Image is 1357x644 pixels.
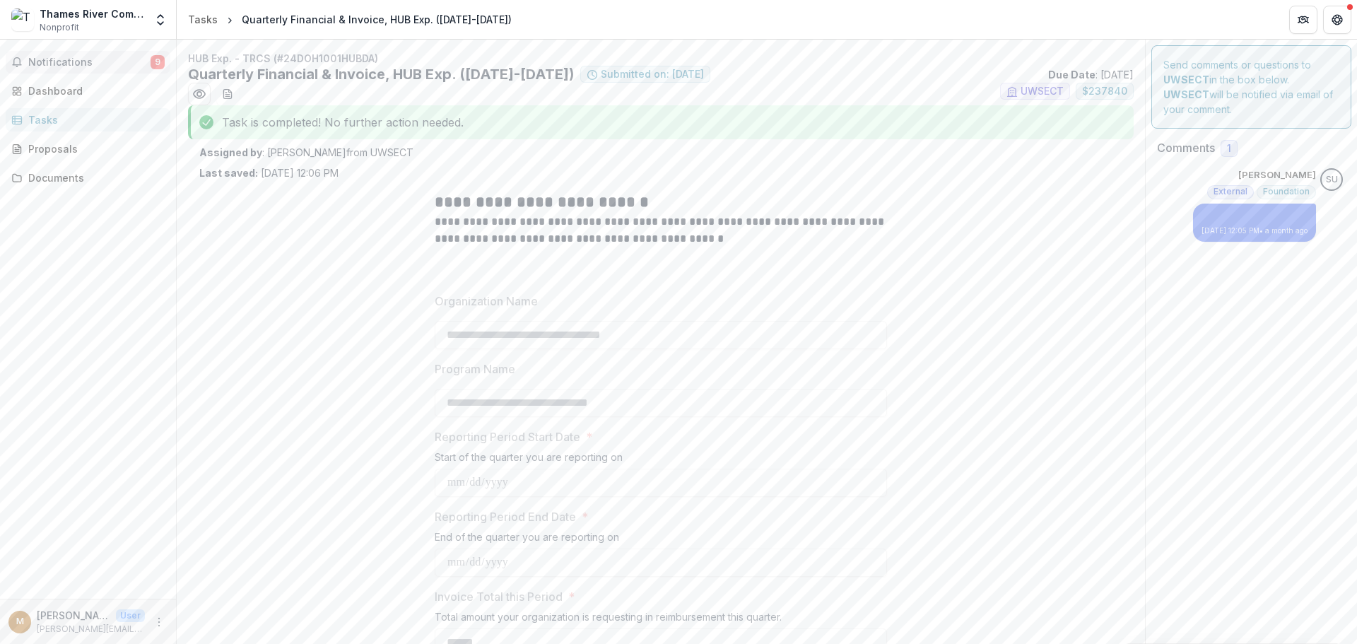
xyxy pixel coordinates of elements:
div: Tasks [28,112,159,127]
span: 9 [151,55,165,69]
p: [PERSON_NAME][EMAIL_ADDRESS][DOMAIN_NAME] [37,623,145,636]
a: Dashboard [6,79,170,103]
a: Tasks [182,9,223,30]
span: Submitted on: [DATE] [601,69,704,81]
button: Notifications9 [6,51,170,74]
div: Dashboard [28,83,159,98]
span: Notifications [28,57,151,69]
div: Scott Umbel [1326,175,1338,185]
p: User [116,609,145,622]
div: Start of the quarter you are reporting on [435,451,887,469]
p: [PERSON_NAME][EMAIL_ADDRESS][DOMAIN_NAME] [37,608,110,623]
p: Reporting Period End Date [435,508,576,525]
button: Preview f9847343-90f9-48ae-ade8-65bfb5162259.pdf [188,83,211,105]
span: Foundation [1263,187,1310,197]
span: $ 237840 [1082,86,1127,98]
div: michaelv@trfp.org [16,617,24,626]
span: Nonprofit [40,21,79,34]
a: Proposals [6,137,170,160]
p: Invoice Total this Period [435,588,563,605]
h2: Comments [1157,141,1215,155]
h2: Quarterly Financial & Invoice, HUB Exp. ([DATE]-[DATE]) [188,66,575,83]
p: Program Name [435,361,515,377]
div: Proposals [28,141,159,156]
p: [PERSON_NAME] [1238,168,1316,182]
p: Reporting Period Start Date [435,428,580,445]
div: Task is completed! No further action needed. [188,105,1134,139]
strong: Assigned by [199,146,262,158]
a: Documents [6,166,170,189]
p: [DATE] 12:05 PM • a month ago [1202,226,1308,236]
div: Tasks [188,12,218,27]
div: Documents [28,170,159,185]
img: Thames River Community Service, Inc. [11,8,34,31]
p: : [PERSON_NAME] from UWSECT [199,145,1122,160]
div: Total amount your organization is requesting in reimbursement this quarter. [435,611,887,628]
p: HUB Exp. - TRCS (#24DOH1001HUBDA) [188,51,1134,66]
div: Send comments or questions to in the box below. will be notified via email of your comment. [1151,45,1351,129]
strong: UWSECT [1163,88,1209,100]
button: download-word-button [216,83,239,105]
strong: UWSECT [1163,74,1209,86]
nav: breadcrumb [182,9,517,30]
button: Open entity switcher [151,6,170,34]
span: UWSECT [1021,86,1064,98]
button: More [151,614,168,631]
button: Get Help [1323,6,1351,34]
p: [DATE] 12:06 PM [199,165,339,180]
p: Organization Name [435,293,538,310]
span: 1 [1227,143,1231,155]
p: : [DATE] [1048,67,1134,82]
strong: Last saved: [199,167,258,179]
div: End of the quarter you are reporting on [435,531,887,549]
div: Quarterly Financial & Invoice, HUB Exp. ([DATE]-[DATE]) [242,12,512,27]
strong: Due Date [1048,69,1095,81]
button: Partners [1289,6,1317,34]
div: Thames River Community Service, Inc. [40,6,145,21]
span: External [1214,187,1247,197]
a: Tasks [6,108,170,131]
